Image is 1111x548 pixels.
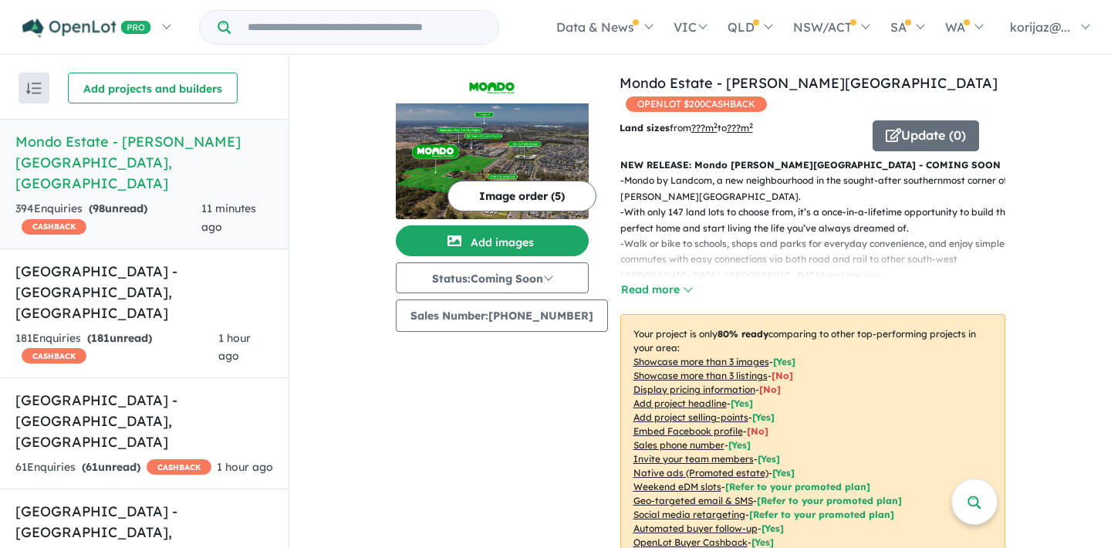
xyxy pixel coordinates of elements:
[15,131,273,194] h5: Mondo Estate - [PERSON_NAME][GEOGRAPHIC_DATA] , [GEOGRAPHIC_DATA]
[759,384,781,395] span: [ No ]
[725,481,870,492] span: [Refer to your promoted plan]
[93,201,105,215] span: 98
[201,201,256,234] span: 11 minutes ago
[447,181,596,211] button: Image order (5)
[633,384,755,395] u: Display pricing information
[620,157,1005,173] p: NEW RELEASE: Mondo [PERSON_NAME][GEOGRAPHIC_DATA] - COMING SOON
[89,201,147,215] strong: ( unread)
[15,261,273,323] h5: [GEOGRAPHIC_DATA] - [GEOGRAPHIC_DATA] , [GEOGRAPHIC_DATA]
[22,219,86,235] span: CASHBACK
[396,299,608,332] button: Sales Number:[PHONE_NUMBER]
[749,121,753,130] sup: 2
[396,262,589,293] button: Status:Coming Soon
[620,120,861,136] p: from
[757,495,902,506] span: [Refer to your promoted plan]
[633,467,768,479] u: Native ads (Promoted estate)
[633,481,721,492] u: Weekend eDM slots
[633,509,745,520] u: Social media retargeting
[633,495,753,506] u: Geo-targeted email & SMS
[731,397,753,409] span: [ Yes ]
[749,509,894,520] span: [Refer to your promoted plan]
[633,425,743,437] u: Embed Facebook profile
[396,225,589,256] button: Add images
[751,536,774,548] span: [Yes]
[633,411,748,423] u: Add project selling-points
[718,122,753,134] span: to
[620,74,998,92] a: Mondo Estate - [PERSON_NAME][GEOGRAPHIC_DATA]
[68,73,238,103] button: Add projects and builders
[396,73,589,219] a: Mondo Estate - Edmondson Park LogoMondo Estate - Edmondson Park
[626,96,767,112] span: OPENLOT $ 200 CASHBACK
[217,460,273,474] span: 1 hour ago
[633,536,748,548] u: OpenLot Buyer Cashback
[633,397,727,409] u: Add project headline
[22,19,151,38] img: Openlot PRO Logo White
[633,439,724,451] u: Sales phone number
[752,411,775,423] span: [ Yes ]
[15,458,211,477] div: 61 Enquir ies
[727,122,753,134] u: ???m
[87,331,152,345] strong: ( unread)
[633,356,769,367] u: Showcase more than 3 images
[15,200,201,237] div: 394 Enquir ies
[620,122,670,134] b: Land sizes
[633,370,768,381] u: Showcase more than 3 listings
[773,356,795,367] span: [ Yes ]
[747,425,768,437] span: [ No ]
[91,331,110,345] span: 181
[718,328,768,340] b: 80 % ready
[620,205,1018,236] p: - With only 147 land lots to choose from, it’s a once-in-a-lifetime opportunity to build the perf...
[396,103,589,219] img: Mondo Estate - Edmondson Park
[147,459,211,475] span: CASHBACK
[761,523,784,534] span: [Yes]
[620,236,1018,283] p: - Walk or bike to schools, shops and parks for everyday convenience, and enjoy simple commutes wi...
[15,330,218,367] div: 181 Enquir ies
[620,281,693,299] button: Read more
[728,439,751,451] span: [ Yes ]
[1010,19,1070,35] span: korijaz@...
[691,122,718,134] u: ??? m
[82,460,140,474] strong: ( unread)
[22,348,86,364] span: CASHBACK
[26,83,42,94] img: sort.svg
[15,390,273,452] h5: [GEOGRAPHIC_DATA] - [GEOGRAPHIC_DATA] , [GEOGRAPHIC_DATA]
[772,467,795,479] span: [Yes]
[772,370,793,381] span: [ No ]
[714,121,718,130] sup: 2
[218,331,251,364] span: 1 hour ago
[873,120,979,151] button: Update (0)
[86,460,98,474] span: 61
[620,173,1018,205] p: - Mondo by Landcom, a new neighbourhood in the sought-after southernmost corner of [PERSON_NAME][...
[758,453,780,465] span: [ Yes ]
[633,523,758,534] u: Automated buyer follow-up
[633,453,754,465] u: Invite your team members
[402,79,583,97] img: Mondo Estate - Edmondson Park Logo
[234,11,495,44] input: Try estate name, suburb, builder or developer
